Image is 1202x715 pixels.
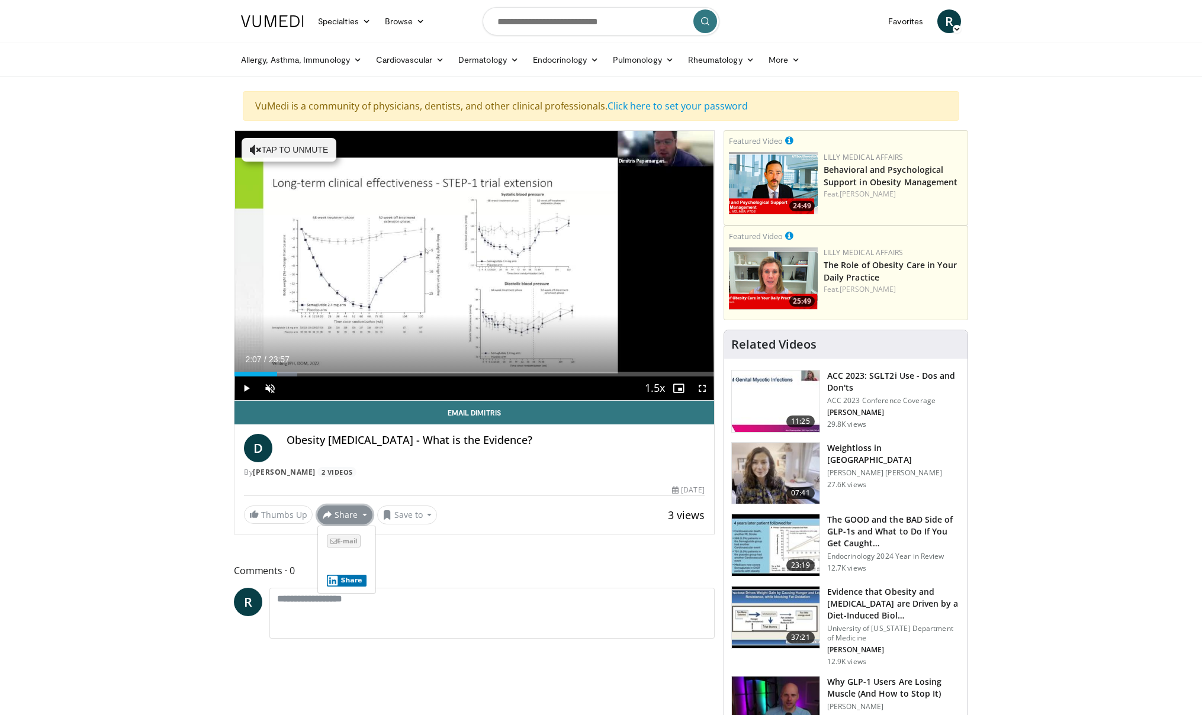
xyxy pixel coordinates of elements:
a: 07:41 Weightloss in [GEOGRAPHIC_DATA] [PERSON_NAME] [PERSON_NAME] 27.6K views [731,442,960,505]
p: [PERSON_NAME] [827,408,960,417]
h3: ACC 2023: SGLT2i Use - Dos and Don'ts [827,370,960,394]
span: / [264,355,266,364]
button: Fullscreen [690,376,714,400]
button: Tap to unmute [242,138,336,162]
span: Comments 0 [234,563,715,578]
button: Enable picture-in-picture mode [667,376,690,400]
div: Progress Bar [234,372,714,376]
div: By [244,467,705,478]
button: Share [327,575,367,587]
video-js: Video Player [234,131,714,401]
button: Save to [377,505,438,524]
div: Feat. [824,189,963,199]
span: 24:49 [789,201,815,211]
a: Rheumatology [681,48,761,72]
a: Lilly Medical Affairs [824,152,904,162]
h4: Obesity [MEDICAL_DATA] - What is the Evidence? [287,434,705,447]
p: 27.6K views [827,480,866,489]
span: 23:19 [786,559,815,571]
h4: Related Videos [731,337,817,352]
p: [PERSON_NAME] [827,702,960,711]
a: [PERSON_NAME] [253,467,316,477]
span: E-mail [327,534,361,547]
a: [PERSON_NAME] [840,284,896,294]
img: e1208b6b-349f-4914-9dd7-f97803bdbf1d.png.150x105_q85_crop-smart_upscale.png [729,247,818,310]
p: University of [US_STATE] Department of Medicine [827,624,960,643]
button: Play [234,376,258,400]
a: Favorites [881,9,930,33]
small: Featured Video [729,231,783,241]
span: 37:21 [786,632,815,643]
h3: Evidence that Obesity and [MEDICAL_DATA] are Driven by a Diet-Induced Biol… [827,586,960,621]
a: [PERSON_NAME] [840,189,896,199]
a: 24:49 [729,152,818,214]
a: 23:19 The GOOD and the BAD Side of GLP-1s and What to Do If You Get Caught… Endocrinology 2024 Ye... [731,514,960,576]
p: [PERSON_NAME] [PERSON_NAME] [827,468,960,478]
img: 53591b2a-b107-489b-8d45-db59bb710304.150x105_q85_crop-smart_upscale.jpg [732,587,819,648]
img: 9983fed1-7565-45be-8934-aef1103ce6e2.150x105_q85_crop-smart_upscale.jpg [732,443,819,504]
a: Allergy, Asthma, Immunology [234,48,369,72]
a: 2 Videos [317,467,356,477]
div: VuMedi is a community of physicians, dentists, and other clinical professionals. [243,91,959,121]
a: D [244,434,272,462]
h3: The GOOD and the BAD Side of GLP-1s and What to Do If You Get Caught… [827,514,960,549]
img: VuMedi Logo [241,15,304,27]
a: 25:49 [729,247,818,310]
button: Playback Rate [643,376,667,400]
a: 37:21 Evidence that Obesity and [MEDICAL_DATA] are Driven by a Diet-Induced Biol… University of [... [731,586,960,666]
a: Thumbs Up [244,505,313,524]
iframe: X Post Button [327,553,366,565]
a: Click here to set your password [608,99,748,112]
a: Browse [378,9,432,33]
span: 2:07 [245,355,261,364]
a: 11:25 ACC 2023: SGLT2i Use - Dos and Don'ts ACC 2023 Conference Coverage [PERSON_NAME] 29.8K views [731,370,960,433]
img: 9258cdf1-0fbf-450b-845f-99397d12d24a.150x105_q85_crop-smart_upscale.jpg [732,371,819,432]
a: Pulmonology [606,48,681,72]
h3: Weightloss in [GEOGRAPHIC_DATA] [827,442,960,466]
p: ACC 2023 Conference Coverage [827,396,960,405]
p: Endocrinology 2024 Year in Review [827,552,960,561]
h3: Why GLP-1 Users Are Losing Muscle (And How to Stop It) [827,676,960,700]
div: Feat. [824,284,963,295]
img: ba3304f6-7838-4e41-9c0f-2e31ebde6754.png.150x105_q85_crop-smart_upscale.png [729,152,818,214]
p: [PERSON_NAME] [827,645,960,655]
a: R [234,588,262,616]
span: 23:57 [269,355,290,364]
a: Dermatology [451,48,526,72]
button: Share [317,505,372,524]
p: 12.9K views [827,657,866,666]
img: 756cb5e3-da60-49d4-af2c-51c334342588.150x105_q85_crop-smart_upscale.jpg [732,514,819,576]
a: Email Dimitris [234,401,714,424]
a: More [761,48,807,72]
small: Featured Video [729,136,783,146]
span: 07:41 [786,487,815,499]
a: Cardiovascular [369,48,451,72]
button: Unmute [258,376,282,400]
a: Behavioral and Psychological Support in Obesity Management [824,164,958,188]
a: Specialties [311,9,378,33]
a: R [937,9,961,33]
p: 29.8K views [827,420,866,429]
a: E-mail [327,533,361,546]
span: 11:25 [786,416,815,427]
a: The Role of Obesity Care in Your Daily Practice [824,259,957,283]
input: Search topics, interventions [483,7,719,36]
span: 25:49 [789,296,815,307]
div: [DATE] [672,485,704,495]
a: Endocrinology [526,48,606,72]
p: 12.7K views [827,563,866,573]
a: Lilly Medical Affairs [824,247,904,257]
span: 3 views [668,508,705,522]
